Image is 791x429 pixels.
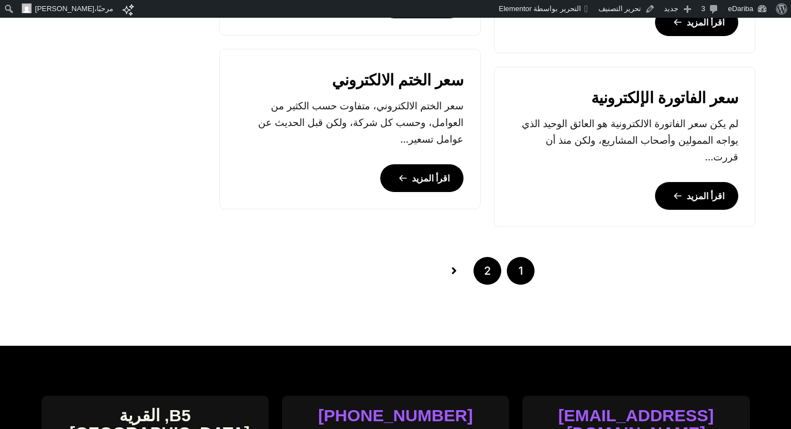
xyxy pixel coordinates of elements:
a: سعر الفاتورة الإلكترونية [591,89,738,107]
p: لم يكن سعر الفاتورة الالكترونية هو العائق الوحيد الذي يواجه الممولين وأصحاب المشاريع، ولكن منذ أن... [511,115,738,165]
a: سعر الختم الالكتروني [332,72,463,89]
nav: Posts pagination [437,257,537,285]
a: اقرأ المزيد [655,8,738,36]
a: اقرأ المزيد [655,182,738,210]
a: [PHONE_NUMBER] [318,407,473,423]
a: اقرأ المزيد [380,164,463,192]
p: سعر الختم الالكتروني، متفاوت حسب الكثير من العوامل، وحسب كل شركة، ولكن قبل الحديث عن عوامل تسعير... [236,98,463,148]
a: 2 [473,257,501,285]
span: التحرير بواسطة Elementor [499,4,581,13]
span: 1 [507,257,535,285]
